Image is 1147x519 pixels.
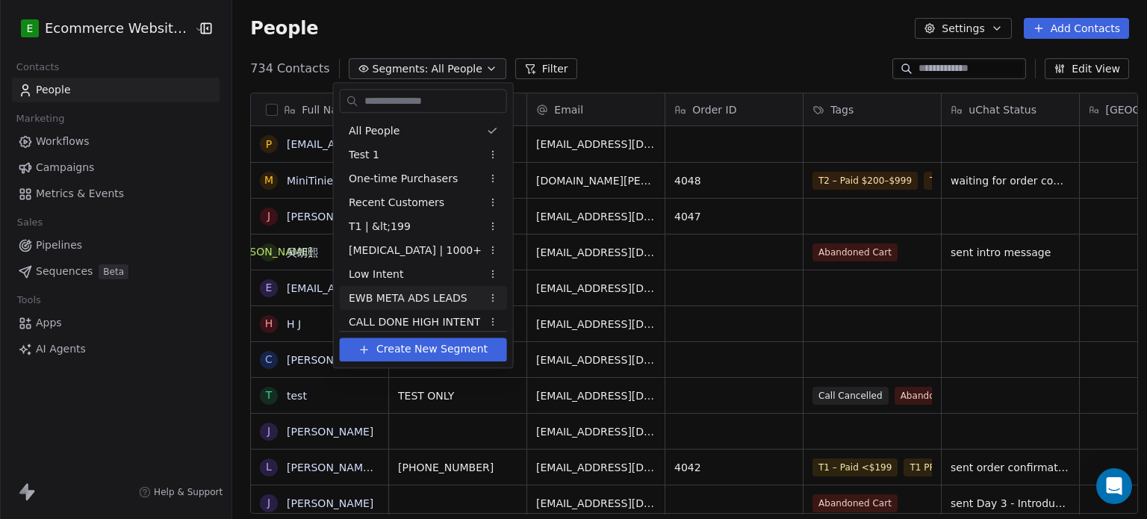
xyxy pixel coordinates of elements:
span: T1 | &lt;199 [349,219,411,234]
span: All People [349,123,400,139]
span: One-time Purchasers [349,171,458,187]
span: [MEDICAL_DATA] | 1000+ [349,243,482,258]
span: Test 1 [349,147,379,163]
span: CALL DONE HIGH INTENT [349,314,480,330]
span: EWB META ADS LEADS [349,290,467,306]
span: Recent Customers [349,195,444,211]
span: Low Intent [349,267,403,282]
div: Suggestions [340,119,507,453]
span: Create New Segment [376,342,488,358]
button: Create New Segment [340,338,507,361]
